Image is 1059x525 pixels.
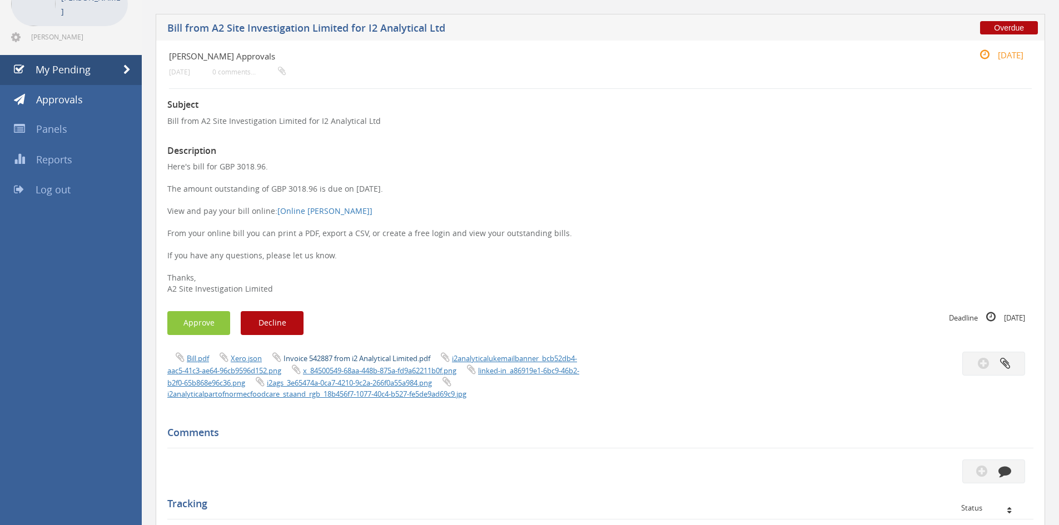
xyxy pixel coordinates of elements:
a: i2analyticalpartofnormecfoodcare_staand_rgb_18b456f7-1077-40c4-b527-fe5de9ad69c9.jpg [167,389,466,399]
h5: Bill from A2 Site Investigation Limited for I2 Analytical Ltd [167,23,775,37]
small: Deadline [DATE] [949,311,1025,323]
span: My Pending [36,63,91,76]
h3: Description [167,146,1033,156]
span: [PERSON_NAME][EMAIL_ADDRESS][PERSON_NAME][DOMAIN_NAME] [31,32,126,41]
div: Status [961,504,1025,512]
a: [Online [PERSON_NAME]] [277,206,372,216]
p: Here's bill for GBP 3018.96. The amount outstanding of GBP 3018.96 is due on [DATE]. View and pay... [167,161,1033,294]
button: Approve [167,311,230,335]
p: Bill from A2 Site Investigation Limited for I2 Analytical Ltd [167,116,1033,127]
small: 0 comments... [212,68,286,76]
span: Reports [36,153,72,166]
h3: Subject [167,100,1033,110]
span: Log out [36,183,71,196]
a: i2analyticalukemailbanner_bcb52db4-aac5-41c3-ae64-96cb9596d152.png [167,353,577,376]
button: Decline [241,311,304,335]
span: Panels [36,122,67,136]
h5: Comments [167,427,1025,438]
h5: Tracking [167,498,1025,509]
a: i2ags_3e65474a-0ca7-4210-9c2a-266f0a55a984.png [267,378,432,388]
a: Invoice 542887 from i2 Analytical Limited.pdf [284,353,430,363]
small: [DATE] [968,49,1023,61]
a: x_84500549-68aa-448b-875a-fd9a62211b0f.png [303,366,456,376]
span: Approvals [36,93,83,106]
a: Xero.json [231,353,262,363]
a: Bill.pdf [187,353,209,363]
span: Overdue [980,21,1038,34]
a: linked-in_a86919e1-6bc9-46b2-b2f0-65b868e96c36.png [167,366,579,388]
small: [DATE] [169,68,190,76]
h4: [PERSON_NAME] Approvals [169,52,888,61]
